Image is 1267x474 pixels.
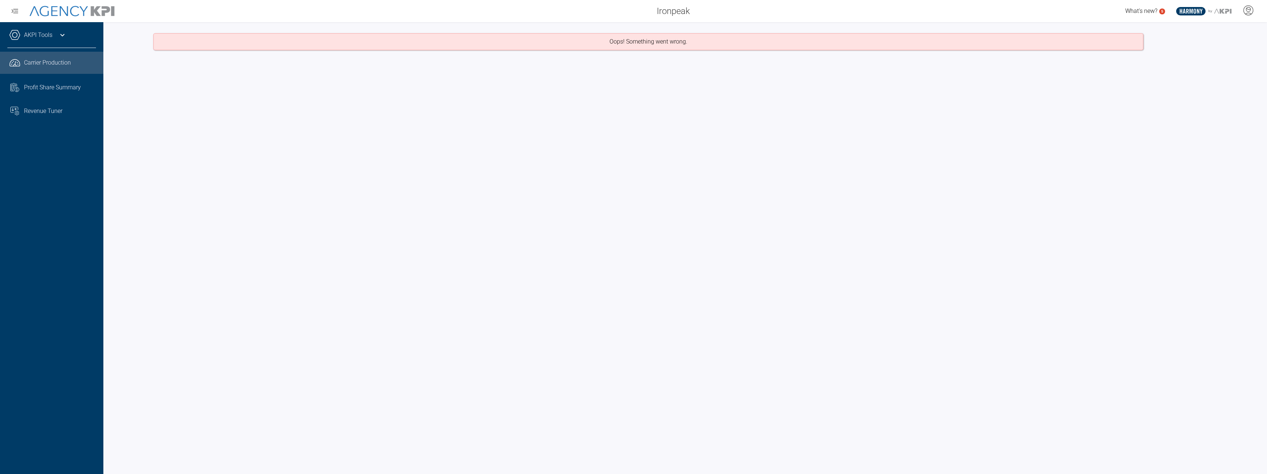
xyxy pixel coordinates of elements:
[657,4,690,18] span: Ironpeak
[1159,8,1165,14] a: 5
[24,83,81,92] span: Profit Share Summary
[610,37,687,46] p: Oops! Something went wrong.
[1125,7,1157,14] span: What's new?
[24,58,71,67] span: Carrier Production
[1161,9,1163,13] text: 5
[24,31,52,39] a: AKPI Tools
[30,6,114,17] img: AgencyKPI
[24,107,62,116] span: Revenue Tuner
